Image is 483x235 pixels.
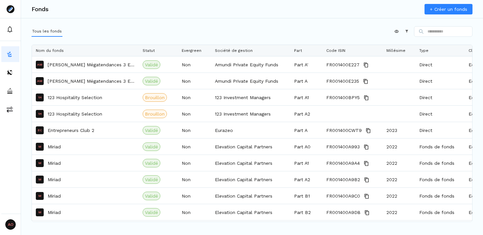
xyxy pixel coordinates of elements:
[211,73,290,89] div: Amundi Private Equity Funds
[48,78,135,84] p: [PERSON_NAME] Mégatendances 3 Evolution
[294,48,302,53] span: Part
[145,160,158,166] span: Validé
[38,178,41,181] p: M
[211,188,290,204] div: Elevation Capital Partners
[178,73,211,89] div: Non
[290,139,322,155] div: Part A0
[145,209,158,216] span: Validé
[290,89,322,105] div: Part A1
[382,139,415,155] div: 2022
[419,48,428,53] span: Type
[382,204,415,220] div: 2022
[38,211,41,214] p: M
[362,61,370,69] button: Copy
[7,88,13,94] img: asset-managers
[37,63,42,66] p: AM
[362,143,370,151] button: Copy
[1,101,19,117] a: commissions
[178,106,211,122] div: Non
[215,48,253,53] span: Société de gestion
[38,96,42,99] p: 1H
[7,106,13,113] img: commissions
[178,56,211,73] div: Non
[425,4,472,14] a: + Créer un fonds
[7,51,13,57] img: funds
[48,127,94,134] a: Entrepreneurs Club 2
[290,106,322,122] div: Part A2
[145,78,158,84] span: Validé
[386,48,405,53] span: Millésime
[211,155,290,171] div: Elevation Capital Partners
[382,188,415,204] div: 2022
[326,122,362,139] span: FR001400CWT9
[48,143,61,150] a: Miriad
[145,127,158,134] span: Validé
[178,171,211,187] div: Non
[415,89,465,105] div: Direct
[363,176,371,184] button: Copy
[362,94,370,102] button: Copy
[38,112,42,116] p: 1H
[38,194,41,198] p: M
[326,204,360,221] span: FR001400A9D8
[48,209,61,216] p: Miriad
[211,56,290,73] div: Amundi Private Equity Funds
[1,83,19,99] button: asset-managers
[326,172,360,188] span: FR001400A9B2
[382,171,415,187] div: 2022
[211,89,290,105] div: 123 Investment Managers
[37,79,42,83] p: AM
[145,176,158,183] span: Validé
[143,48,155,53] span: Statut
[36,48,64,53] span: Nom du fonds
[211,139,290,155] div: Elevation Capital Partners
[326,57,359,73] span: FR001400E227
[211,171,290,187] div: Elevation Capital Partners
[48,160,61,166] a: Miriad
[363,192,371,200] button: Copy
[326,139,360,155] span: FR001400A993
[1,46,19,62] button: funds
[7,69,13,76] img: distributors
[211,122,290,138] div: Eurazeo
[415,188,465,204] div: Fonds de fonds
[32,6,49,12] h3: Fonds
[145,143,158,150] span: Validé
[326,48,345,53] span: Code ISIN
[178,188,211,204] div: Non
[211,204,290,220] div: Elevation Capital Partners
[290,188,322,204] div: Part B1
[211,106,290,122] div: 123 Investment Managers
[182,48,201,53] span: Evergreen
[48,111,102,117] a: 123 Hospitality Selection
[38,161,41,165] p: M
[178,122,211,138] div: Non
[5,219,16,230] span: AO
[178,204,211,220] div: Non
[362,160,370,167] button: Copy
[326,155,360,171] span: FR001400A9A4
[145,193,158,199] span: Validé
[415,204,465,220] div: Fonds de fonds
[178,155,211,171] div: Non
[326,188,360,204] span: FR001400A9C0
[415,122,465,138] div: Direct
[178,89,211,105] div: Non
[48,94,102,101] a: 123 Hospitality Selection
[145,61,158,68] span: Validé
[382,155,415,171] div: 2022
[290,171,322,187] div: Part A2
[415,56,465,73] div: Direct
[326,90,360,106] span: FR001400BPY5
[48,193,61,199] a: Miriad
[290,122,322,138] div: Part A
[1,65,19,80] button: distributors
[290,73,322,89] div: Part A
[363,209,371,217] button: Copy
[48,176,61,183] p: Miriad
